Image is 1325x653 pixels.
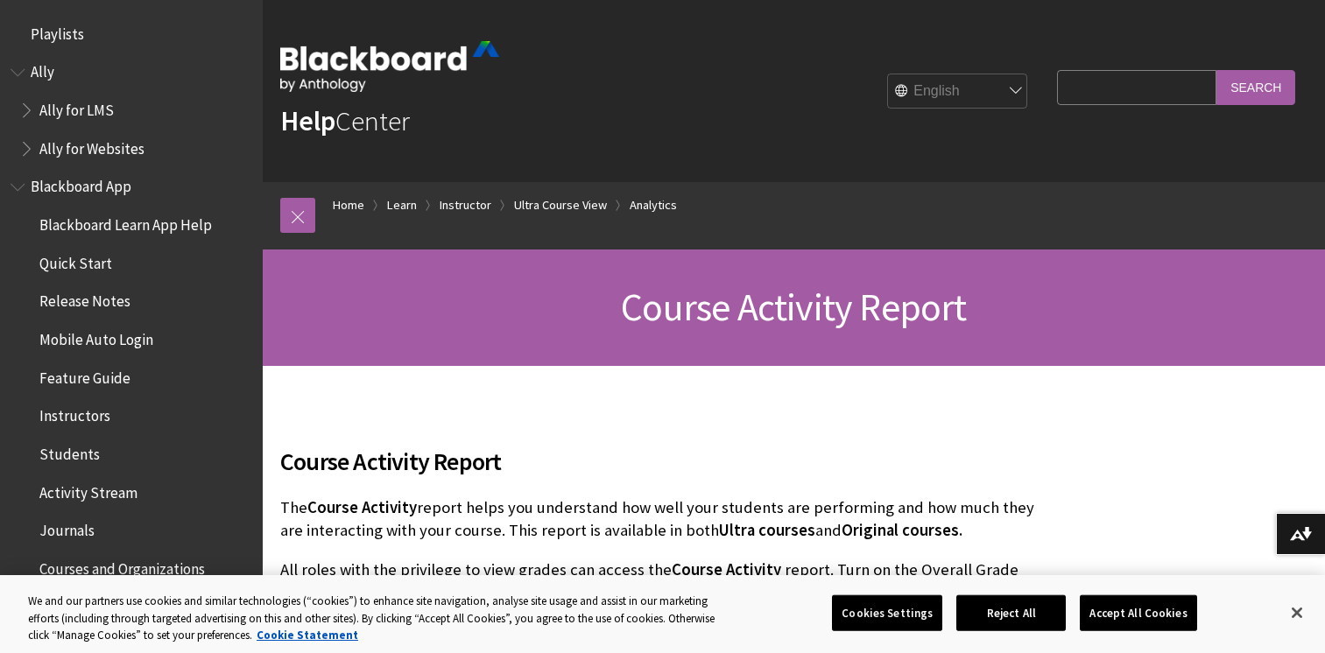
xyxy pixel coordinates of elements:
[39,554,205,578] span: Courses and Organizations
[39,95,114,119] span: Ally for LMS
[39,287,130,311] span: Release Notes
[39,478,137,502] span: Activity Stream
[31,19,84,43] span: Playlists
[280,103,335,138] strong: Help
[39,516,95,540] span: Journals
[630,194,677,216] a: Analytics
[257,628,358,642] a: More information about your privacy, opens in a new tab
[387,194,417,216] a: Learn
[280,496,1048,542] p: The report helps you understand how well your students are performing and how much they are inter...
[39,363,130,387] span: Feature Guide
[11,19,252,49] nav: Book outline for Playlists
[888,74,1028,109] select: Site Language Selector
[11,58,252,164] nav: Book outline for Anthology Ally Help
[39,325,153,348] span: Mobile Auto Login
[280,558,1048,604] p: All roles with the privilege to view grades can access the report. Turn on the Overall Grade feat...
[39,210,212,234] span: Blackboard Learn App Help
[1080,594,1196,631] button: Accept All Cookies
[440,194,491,216] a: Instructor
[39,439,100,463] span: Students
[1278,593,1316,632] button: Close
[28,593,729,644] div: We and our partners use cookies and similar technologies (“cookies”) to enhance site navigation, ...
[39,134,144,158] span: Ally for Websites
[621,283,966,331] span: Course Activity Report
[514,194,607,216] a: Ultra Course View
[280,443,1048,480] span: Course Activity Report
[280,103,410,138] a: HelpCenter
[39,249,112,272] span: Quick Start
[31,58,54,81] span: Ally
[956,594,1066,631] button: Reject All
[39,402,110,425] span: Instructors
[1216,70,1295,104] input: Search
[719,520,815,540] span: Ultra courses
[672,559,781,579] span: Course Activity
[842,520,962,540] span: Original courses.
[832,594,942,631] button: Cookies Settings
[333,194,364,216] a: Home
[307,497,417,517] span: Course Activity
[280,41,499,92] img: Blackboard by Anthology
[31,172,131,196] span: Blackboard App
